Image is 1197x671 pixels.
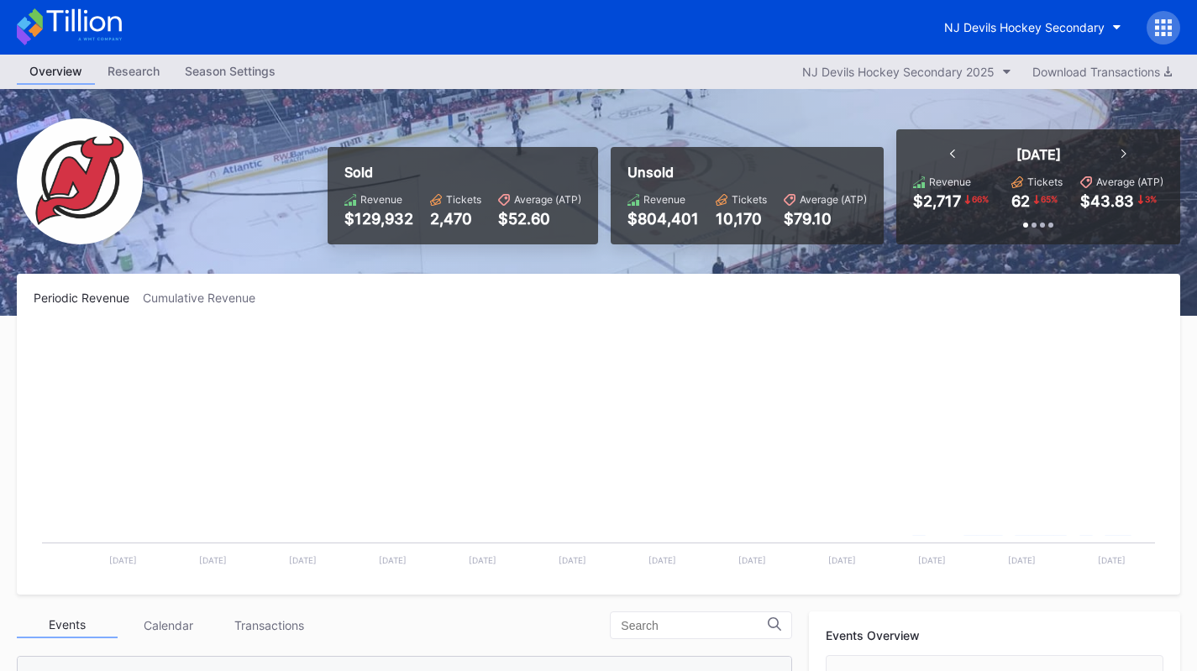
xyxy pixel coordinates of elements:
[913,192,961,210] div: $2,717
[1016,146,1061,163] div: [DATE]
[109,555,137,565] text: [DATE]
[648,555,676,565] text: [DATE]
[944,20,1105,34] div: NJ Devils Hockey Secondary
[929,176,971,188] div: Revenue
[784,210,867,228] div: $79.10
[199,555,227,565] text: [DATE]
[344,164,581,181] div: Sold
[826,628,1163,642] div: Events Overview
[17,118,143,244] img: NJ_Devils_Hockey_Secondary.png
[379,555,407,565] text: [DATE]
[559,555,586,565] text: [DATE]
[1080,192,1134,210] div: $43.83
[498,210,581,228] div: $52.60
[172,59,288,85] a: Season Settings
[118,612,218,638] div: Calendar
[738,555,766,565] text: [DATE]
[344,210,413,228] div: $129,932
[1143,192,1158,206] div: 3 %
[218,612,319,638] div: Transactions
[289,555,317,565] text: [DATE]
[430,210,481,228] div: 2,470
[1098,555,1126,565] text: [DATE]
[716,210,767,228] div: 10,170
[918,555,946,565] text: [DATE]
[172,59,288,83] div: Season Settings
[95,59,172,83] div: Research
[932,12,1134,43] button: NJ Devils Hockey Secondary
[1027,176,1063,188] div: Tickets
[34,291,143,305] div: Periodic Revenue
[802,65,995,79] div: NJ Devils Hockey Secondary 2025
[970,192,990,206] div: 66 %
[17,612,118,638] div: Events
[800,193,867,206] div: Average (ATP)
[95,59,172,85] a: Research
[1008,555,1036,565] text: [DATE]
[1024,60,1180,83] button: Download Transactions
[627,164,867,181] div: Unsold
[34,326,1163,578] svg: Chart title
[1032,65,1172,79] div: Download Transactions
[446,193,481,206] div: Tickets
[621,619,768,632] input: Search
[469,555,496,565] text: [DATE]
[643,193,685,206] div: Revenue
[514,193,581,206] div: Average (ATP)
[1096,176,1163,188] div: Average (ATP)
[1039,192,1059,206] div: 65 %
[17,59,95,85] a: Overview
[794,60,1020,83] button: NJ Devils Hockey Secondary 2025
[828,555,856,565] text: [DATE]
[1011,192,1030,210] div: 62
[360,193,402,206] div: Revenue
[143,291,269,305] div: Cumulative Revenue
[627,210,699,228] div: $804,401
[732,193,767,206] div: Tickets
